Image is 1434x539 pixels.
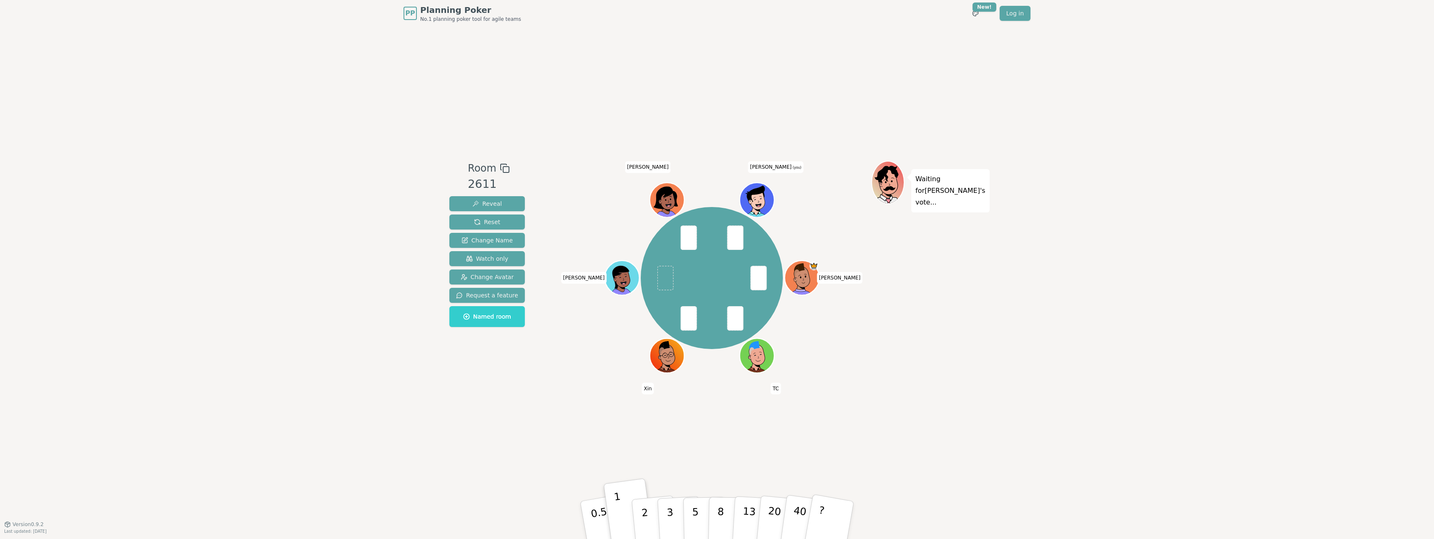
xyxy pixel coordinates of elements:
span: Click to change your name [770,383,781,394]
button: Version0.9.2 [4,521,44,528]
span: Last updated: [DATE] [4,529,47,534]
button: Reveal [449,196,525,211]
span: Click to change your name [642,383,654,394]
span: Evan is the host [810,262,818,270]
p: Waiting for [PERSON_NAME] 's vote... [915,173,985,208]
a: PPPlanning PokerNo.1 planning poker tool for agile teams [404,4,521,22]
span: Request a feature [456,291,518,299]
button: Reset [449,215,525,230]
a: Log in [1000,6,1030,21]
div: New! [973,2,996,12]
span: Change Avatar [461,273,514,281]
span: Room [468,161,496,176]
button: Request a feature [449,288,525,303]
span: Planning Poker [420,4,521,16]
button: New! [968,6,983,21]
span: PP [405,8,415,18]
button: Click to change your avatar [740,184,773,216]
span: Named room [463,312,511,321]
button: Watch only [449,251,525,266]
button: Named room [449,306,525,327]
span: Click to change your name [625,162,671,173]
span: (you) [792,166,802,170]
span: Reveal [472,200,502,208]
span: No.1 planning poker tool for agile teams [420,16,521,22]
button: Change Avatar [449,269,525,284]
span: Click to change your name [561,272,607,284]
span: Version 0.9.2 [13,521,44,528]
span: Click to change your name [748,162,803,173]
span: Watch only [466,255,509,263]
span: Click to change your name [817,272,862,284]
button: Change Name [449,233,525,248]
p: 1 [613,491,626,536]
span: Reset [474,218,500,226]
span: Change Name [461,236,513,245]
div: 2611 [468,176,509,193]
